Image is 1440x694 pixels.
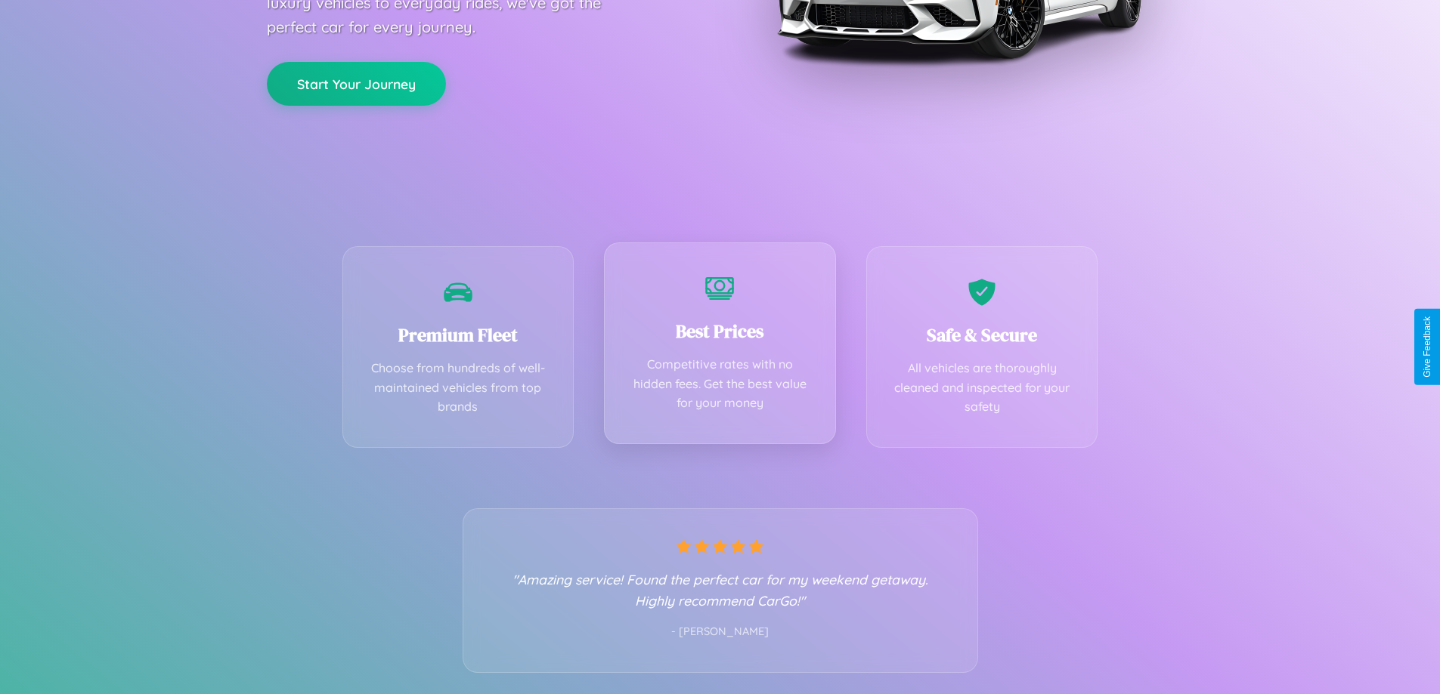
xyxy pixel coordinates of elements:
p: Choose from hundreds of well-maintained vehicles from top brands [366,359,551,417]
p: Competitive rates with no hidden fees. Get the best value for your money [627,355,813,413]
div: Give Feedback [1422,316,1432,378]
p: All vehicles are thoroughly cleaned and inspected for your safety [890,359,1075,417]
h3: Best Prices [627,319,813,344]
p: "Amazing service! Found the perfect car for my weekend getaway. Highly recommend CarGo!" [494,569,947,611]
h3: Premium Fleet [366,322,551,347]
h3: Safe & Secure [890,322,1075,347]
p: - [PERSON_NAME] [494,622,947,642]
button: Start Your Journey [267,62,446,106]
